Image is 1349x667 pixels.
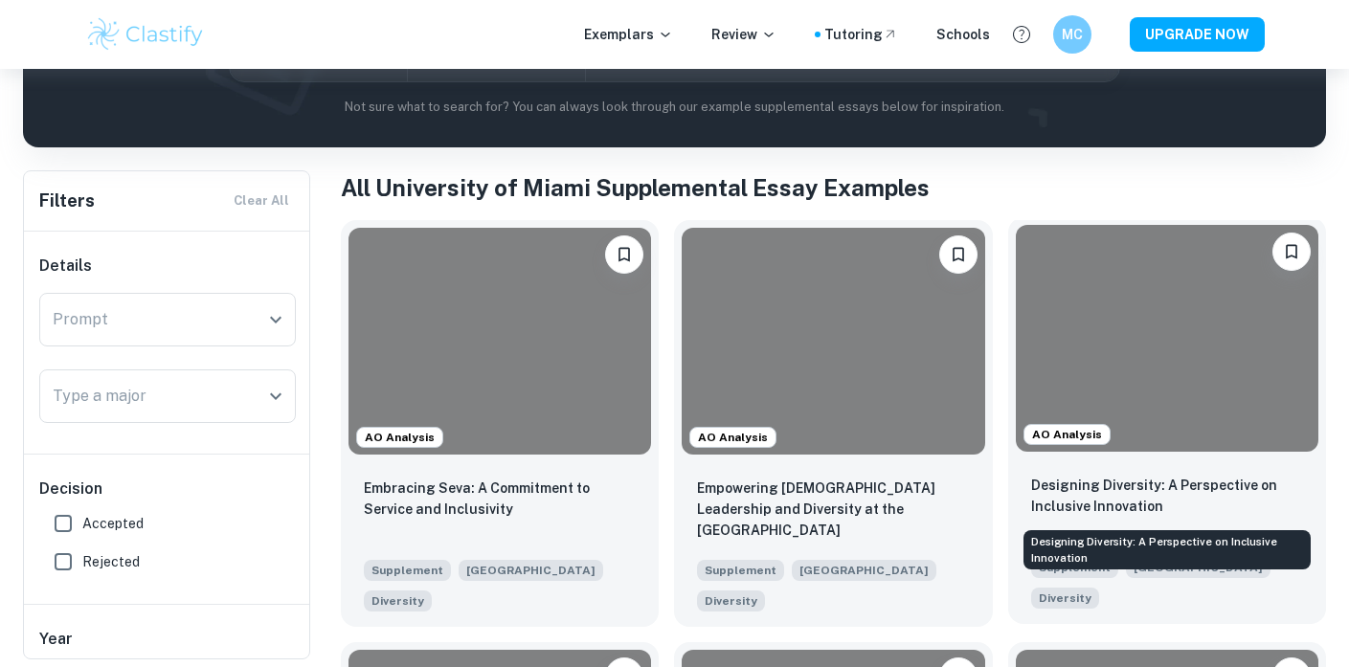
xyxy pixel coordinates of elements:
[38,98,1311,117] p: Not sure what to search for? You can always look through our example supplemental essays below fo...
[371,592,424,610] span: Diversity
[39,628,296,651] h6: Year
[85,15,207,54] img: Clastify logo
[605,235,643,274] button: Bookmark
[357,429,442,446] span: AO Analysis
[939,235,978,274] button: Bookmark
[1053,15,1091,54] button: MC
[39,255,296,278] h6: Details
[697,478,969,541] p: Empowering Female Leadership and Diversity at the University of Miami
[697,560,784,581] span: Supplement
[1061,24,1083,45] h6: MC
[1130,17,1265,52] button: UPGRADE NOW
[936,24,990,45] a: Schools
[697,589,765,611] span: Located within one of the most dynamic cities in the world, the University of Miami is a distinct...
[792,560,936,581] span: [GEOGRAPHIC_DATA]
[705,592,757,610] span: Diversity
[690,429,776,446] span: AO Analysis
[459,560,603,581] span: [GEOGRAPHIC_DATA]
[711,24,776,45] p: Review
[341,220,659,627] a: AO AnalysisBookmarkEmbracing Seva: A Commitment to Service and InclusivitySupplement[GEOGRAPHIC_D...
[39,188,95,214] h6: Filters
[39,478,296,500] h6: Decision
[824,24,898,45] a: Tutoring
[1031,475,1303,517] p: Designing Diversity: A Perspective on Inclusive Innovation
[262,306,289,333] button: Open
[1031,586,1099,609] span: Located within one of the most dynamic cities in the world, the University of Miami is a distinct...
[364,560,451,581] span: Supplement
[674,220,992,627] a: AO AnalysisBookmarkEmpowering Female Leadership and Diversity at the University of MiamiSupplemen...
[1039,589,1091,607] span: Diversity
[1005,18,1038,51] button: Help and Feedback
[82,551,140,572] span: Rejected
[262,383,289,410] button: Open
[364,589,432,611] span: Located within one of the most dynamic cities in the world, the University of Miami is a distinct...
[341,170,1326,205] h1: All University of Miami Supplemental Essay Examples
[1024,426,1110,443] span: AO Analysis
[1008,220,1326,627] a: AO AnalysisBookmarkDesigning Diversity: A Perspective on Inclusive InnovationSupplement[GEOGRAPHI...
[82,513,144,534] span: Accepted
[1272,233,1311,271] button: Bookmark
[364,478,636,520] p: Embracing Seva: A Commitment to Service and Inclusivity
[584,24,673,45] p: Exemplars
[1023,530,1311,569] div: Designing Diversity: A Perspective on Inclusive Innovation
